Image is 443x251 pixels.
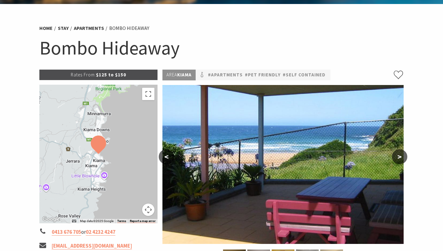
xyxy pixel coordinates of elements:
[162,85,404,244] img: Bombo Hideaway
[208,71,243,79] a: #Apartments
[39,70,158,80] p: $125 to $150
[117,219,126,223] a: Terms
[392,149,407,164] button: >
[80,219,114,223] span: Map data ©2025 Google
[39,228,158,236] li: or
[245,71,281,79] a: #Pet Friendly
[41,215,61,223] img: Google
[142,88,154,100] button: Toggle fullscreen view
[130,219,156,223] a: Report a map error
[159,149,174,164] button: <
[52,229,81,236] a: 0413 676 705
[166,72,177,78] span: Area
[109,24,149,32] li: Bombo Hideaway
[72,219,76,223] button: Keyboard shortcuts
[283,71,325,79] a: #Self Contained
[74,25,104,31] a: Apartments
[52,242,132,249] a: [EMAIL_ADDRESS][DOMAIN_NAME]
[39,25,53,31] a: Home
[162,70,196,80] p: Kiama
[58,25,69,31] a: Stay
[71,72,96,78] span: Rates From:
[41,215,61,223] a: Open this area in Google Maps (opens a new window)
[86,229,115,236] a: 02 4232 4247
[142,204,154,216] button: Map camera controls
[39,35,404,60] h1: Bombo Hideaway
